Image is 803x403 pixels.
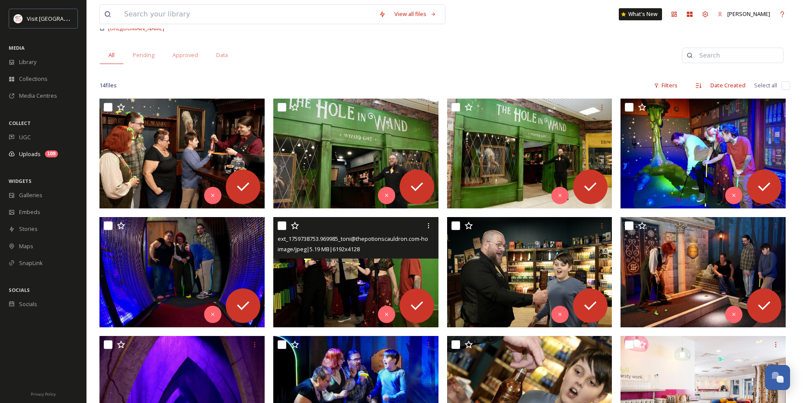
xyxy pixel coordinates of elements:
[754,81,777,90] span: Select all
[19,133,31,141] span: UGC
[9,287,30,293] span: SOCIALS
[19,150,41,158] span: Uploads
[19,208,40,216] span: Embeds
[19,58,36,66] span: Library
[619,8,662,20] a: What's New
[45,150,58,157] div: 108
[19,75,48,83] span: Collections
[19,242,33,250] span: Maps
[19,259,43,267] span: SnapLink
[273,217,438,327] img: ext_1759738753.969985_toni@thepotionscauldron.com-hole-in-wand-leeds-wand picking-opening-richard...
[19,225,38,233] span: Stories
[447,98,612,208] img: ext_1759738755.812039_toni@thepotionscauldron.com-hole-in-wand-leeds-entrance-wide-opening-richar...
[99,98,265,208] img: ext_1759738756.104995_toni@thepotionscauldron.com-hole-in-wand-leeds-admissions-opening-richard-t...
[278,234,670,243] span: ext_1759738753.969985_toni@thepotionscauldron.com-hole-in-wand-leeds-wand picking-opening-[PERSON...
[120,5,374,24] input: Search your library
[31,391,56,397] span: Privacy Policy
[706,77,750,94] div: Date Created
[19,300,37,308] span: Socials
[99,81,117,90] span: 14 file s
[278,245,360,253] span: image/jpeg | 5.19 MB | 6192 x 4128
[173,51,198,59] span: Approved
[765,365,790,390] button: Open Chat
[621,98,786,208] img: ext_1759738755.591801_toni@thepotionscauldron.com-hole-in-wand-leeds-hole 2-students play-richard...
[390,6,441,22] a: View all files
[9,120,31,126] span: COLLECT
[649,77,682,94] div: Filters
[31,388,56,399] a: Privacy Policy
[133,51,154,59] span: Pending
[19,92,57,100] span: Media Centres
[727,10,770,18] span: [PERSON_NAME]
[27,14,94,22] span: Visit [GEOGRAPHIC_DATA]
[447,217,612,327] img: ext_1759738752.997306_toni@thepotionscauldron.com-hole-in-wand-leeds-shop-opening-richard-thubron...
[9,45,25,51] span: MEDIA
[9,178,32,184] span: WIDGETS
[14,14,22,23] img: download%20(3).png
[19,191,42,199] span: Galleries
[713,6,774,22] a: [PERSON_NAME]
[109,51,115,59] span: All
[99,217,265,327] img: ext_1759738754.944121_toni@thepotionscauldron.com-hole-in-wand-leeds-hole9-Richard-thubron-08-09-...
[621,217,786,327] img: ext_1759738751.661116_toni@thepotionscauldron.com-hole-in-wand-leeds-hole5-family-richard-thubron...
[695,47,779,64] input: Search
[216,51,228,59] span: Data
[273,98,438,208] img: ext_1759738755.962164_toni@thepotionscauldron.com-hole-in-wand-leeds-entrance-opening-Richard-thu...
